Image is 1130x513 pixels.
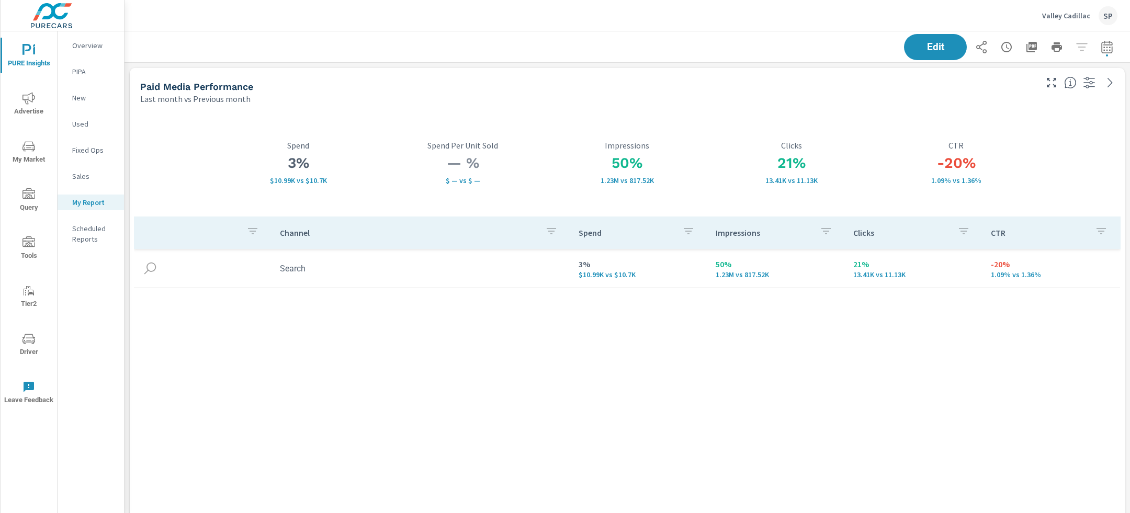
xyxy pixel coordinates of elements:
h3: 50% [545,154,709,172]
p: Channel [280,227,537,238]
p: $10,986 vs $10,697 [579,270,699,279]
h3: -20% [874,154,1038,172]
p: $ — vs $ — [381,176,545,185]
img: icon-search.svg [142,260,158,276]
span: Driver [4,333,54,358]
p: PIPA [72,66,116,77]
p: CTR [874,141,1038,150]
div: nav menu [1,31,57,416]
td: Search [272,255,570,282]
button: Edit [904,34,967,60]
div: Used [58,116,124,132]
div: SP [1099,6,1117,25]
div: Overview [58,38,124,53]
span: Leave Feedback [4,381,54,406]
span: My Market [4,140,54,166]
span: Query [4,188,54,214]
h3: 3% [216,154,380,172]
div: Sales [58,168,124,184]
p: 50% [716,258,837,270]
p: Spend [579,227,674,238]
p: My Report [72,197,116,208]
p: 1,227,438 vs 817,522 [716,270,837,279]
button: "Export Report to PDF" [1021,37,1042,58]
p: Impressions [716,227,811,238]
span: Edit [914,42,956,52]
div: My Report [58,195,124,210]
p: Overview [72,40,116,51]
p: Fixed Ops [72,145,116,155]
span: Tier2 [4,284,54,310]
p: -20% [991,258,1112,270]
p: Used [72,119,116,129]
div: PIPA [58,64,124,79]
p: New [72,93,116,103]
a: See more details in report [1102,74,1118,91]
p: Clicks [709,141,874,150]
button: Select Date Range [1097,37,1117,58]
h5: Paid Media Performance [140,81,253,92]
p: Scheduled Reports [72,223,116,244]
p: 13,414 vs 11,126 [853,270,974,279]
p: Last month vs Previous month [140,93,251,105]
p: 1.09% vs 1.36% [874,176,1038,185]
h3: — % [381,154,545,172]
button: Share Report [971,37,992,58]
p: 1,227,438 vs 817,522 [545,176,709,185]
h3: 21% [709,154,874,172]
p: 13,414 vs 11,126 [709,176,874,185]
p: $10,986 vs $10,697 [216,176,380,185]
span: PURE Insights [4,44,54,70]
p: Valley Cadillac [1042,11,1090,20]
span: Tools [4,236,54,262]
p: Spend Per Unit Sold [381,141,545,150]
div: Scheduled Reports [58,221,124,247]
p: 1.09% vs 1.36% [991,270,1112,279]
button: Make Fullscreen [1043,74,1060,91]
div: Fixed Ops [58,142,124,158]
p: Spend [216,141,380,150]
p: CTR [991,227,1087,238]
p: 3% [579,258,699,270]
span: Understand performance metrics over the selected time range. [1064,76,1077,89]
div: New [58,90,124,106]
p: Impressions [545,141,709,150]
p: Clicks [853,227,949,238]
p: Sales [72,171,116,181]
p: 21% [853,258,974,270]
span: Advertise [4,92,54,118]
